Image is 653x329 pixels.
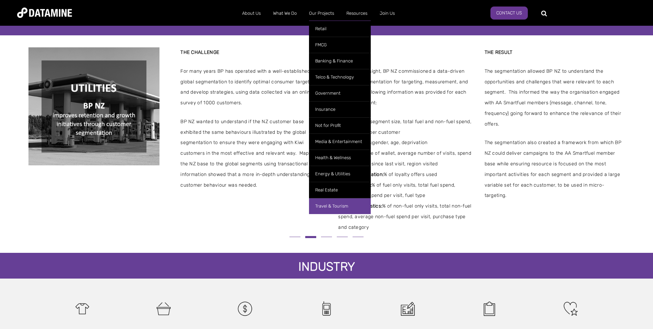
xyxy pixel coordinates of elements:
strong: THE RESULT [485,49,513,55]
a: Government [309,85,371,101]
img: Insurance.png [475,293,504,324]
a: Banking & Finance [309,53,371,69]
span: The segmentation allowed BP NZ to understand the opportunities and challenges that were relevant ... [485,66,625,130]
a: Contact Us [490,7,528,20]
img: FMCG.png [149,293,178,324]
span: The segmentation also created a framework from which BP NZ could deliver campaigns to the AA Smar... [485,138,625,201]
a: Health & Wellness [309,150,371,166]
a: About Us [236,4,267,22]
span: % of non-fuel only visits, total non-fuel spend, average non-fuel spend per visit, purchase type ... [338,201,472,233]
a: Retail [309,21,371,37]
a: Resources [340,4,373,22]
strong: THE CHALLENGE [180,49,219,55]
img: Banking%20%26%20Financial.png [230,293,260,324]
h4: Industry [292,260,362,275]
img: Datamine [17,8,72,18]
a: Insurance [309,101,371,117]
a: Energy & Utilities [309,166,371,182]
span: BP NZ wanted to understand if the NZ customer base exhibited the same behaviours illustrated by t... [180,117,320,191]
a: Media & Entertainment [309,133,371,150]
img: Retail.png [68,293,97,324]
a: Travel & Tourism [309,198,371,214]
img: Telecomms.png [312,293,341,324]
span: gender, age, deprivation [338,138,472,148]
span: share of wallet, average number of visits, spend per visit, days since last visit, region visited [338,148,472,169]
a: Our Projects [303,4,340,22]
span: segment size, total fuel and non-fuel spend, gross margin per customer [338,117,472,138]
a: Join Us [373,4,401,22]
a: FMCG [309,37,371,53]
a: Telco & Technology [309,69,371,85]
a: What We Do [267,4,303,22]
span: Following this insight, BP NZ commissioned a data-driven behavioural segmentation for targeting, ... [332,66,472,108]
span: % of loyalty offers used [338,169,472,180]
a: Not for Profit [309,117,371,133]
a: Real Estate [309,182,371,198]
span: % of fuel only visits, total fuel spend, average fuel spend per visit, fuel type [338,180,472,201]
img: Not%20For%20Profit.png [556,293,585,324]
img: Government.png [393,293,423,324]
span: For many years BP has operated with a well-established global segmentation to identify optimal co... [180,66,320,108]
img: BP%20Case%20Study%20Image.png [28,47,159,165]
